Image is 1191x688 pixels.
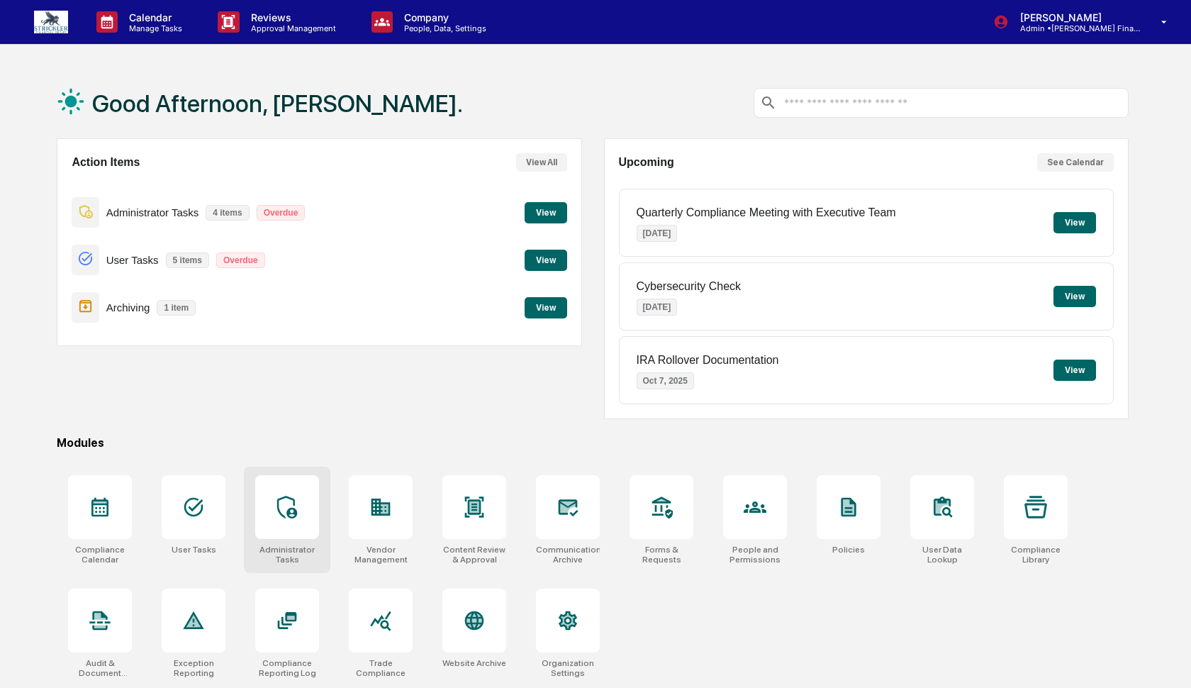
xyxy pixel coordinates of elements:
button: See Calendar [1037,153,1114,172]
p: Overdue [216,253,265,268]
p: Approval Management [240,23,343,33]
div: User Tasks [172,545,216,555]
p: 5 items [166,253,209,268]
h2: Action Items [72,156,140,169]
p: Manage Tasks [118,23,189,33]
button: View All [516,153,567,172]
button: View [1053,360,1096,381]
button: View [1053,212,1096,233]
p: 4 items [206,205,249,221]
p: [PERSON_NAME] [1009,11,1141,23]
p: 1 item [157,300,196,316]
button: View [525,297,567,318]
div: Website Archive [442,658,506,668]
a: View [525,300,567,314]
p: Company [393,11,493,23]
div: People and Permissions [723,545,787,565]
p: IRA Rollover Documentation [637,354,779,367]
p: Archiving [106,301,150,314]
button: View [525,202,567,223]
p: Calendar [118,11,189,23]
div: Audit & Document Logs [68,658,132,678]
div: Exception Reporting [162,658,225,678]
div: Organization Settings [536,658,600,678]
p: [DATE] [637,225,678,242]
div: Administrator Tasks [255,545,319,565]
div: Compliance Reporting Log [255,658,319,678]
h1: Good Afternoon, [PERSON_NAME]. [92,89,463,118]
img: logo [34,11,68,33]
div: Vendor Management [349,545,413,565]
p: Quarterly Compliance Meeting with Executive Team [637,206,896,219]
div: Communications Archive [536,545,600,565]
h2: Upcoming [619,156,674,169]
p: Admin • [PERSON_NAME] Financial Group [1009,23,1141,33]
div: Modules [57,436,1129,450]
p: Oct 7, 2025 [637,372,694,389]
div: Compliance Calendar [68,545,132,565]
p: People, Data, Settings [393,23,493,33]
p: [DATE] [637,299,678,316]
button: View [525,250,567,271]
div: User Data Lookup [910,545,974,565]
a: View [525,253,567,266]
p: Administrator Tasks [106,206,199,218]
div: Forms & Requests [630,545,693,565]
div: Trade Compliance [349,658,413,678]
a: View [525,205,567,218]
div: Compliance Library [1004,545,1068,565]
p: Cybersecurity Check [637,280,742,293]
div: Content Review & Approval [442,545,506,565]
p: User Tasks [106,254,159,266]
button: View [1053,286,1096,307]
p: Overdue [257,205,306,221]
div: Policies [832,545,865,555]
p: Reviews [240,11,343,23]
